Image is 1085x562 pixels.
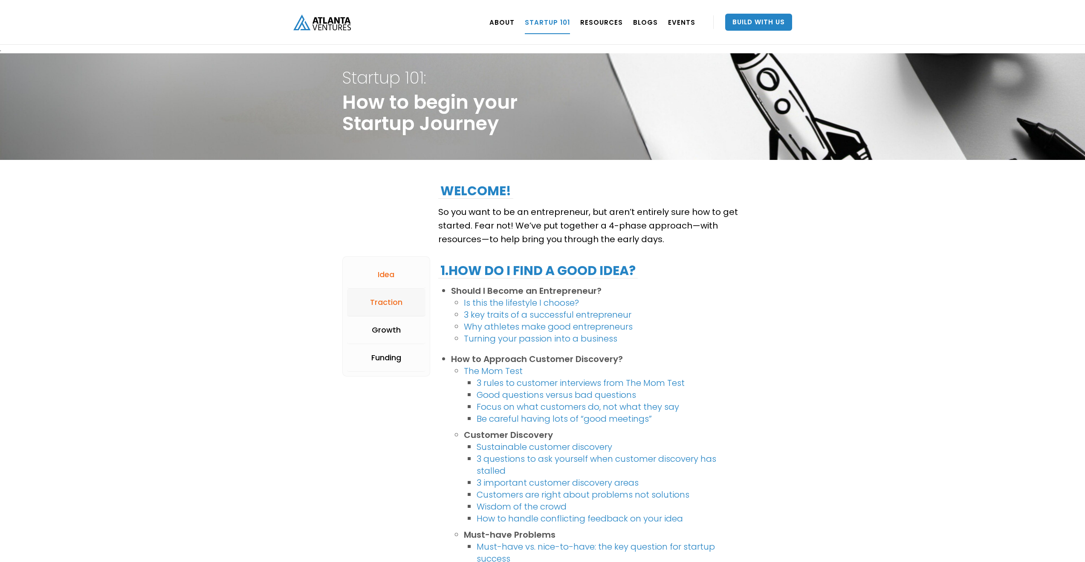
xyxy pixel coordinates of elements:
p: So you want to be an entrepreneur, but aren’t entirely sure how to get started. Fear not! We’ve p... [438,205,743,246]
a: BLOGS [633,10,658,34]
a: Why athletes make good entrepreneurs [464,321,633,333]
a: Startup 101 [525,10,570,34]
div: Traction [370,298,402,307]
h2: 1. [438,263,638,278]
div: Growth [372,326,401,334]
strong: Customer Discovery [464,429,553,441]
a: How to handle conflicting feedback on your idea [477,513,683,524]
a: Growth [347,316,426,344]
a: Is this the lifestyle I choose? [464,297,579,309]
a: Funding [347,344,426,372]
a: 3 key traits of a successful entrepreneur [464,309,631,321]
strong: How to Approach Customer Discovery? [451,353,623,365]
strong: Should I Become an Entrepreneur? [451,285,602,297]
a: Turning your passion into a business [464,333,617,345]
a: Idea [347,261,426,289]
strong: Startup 101: [342,66,426,90]
a: Good questions versus bad questions [477,389,636,401]
a: 3 important customer discovery areas [477,477,639,489]
a: EVENTS [668,10,695,34]
a: The Mom Test [464,365,523,377]
a: 3 rules to customer interviews from The Mom Test [477,377,685,389]
a: 3 questions to ask yourself when customer discovery has stalled [477,453,716,477]
a: ABOUT [489,10,515,34]
a: Wisdom of the crowd [477,501,567,513]
a: Build With Us [725,14,792,31]
strong: Must-have Problems [464,529,556,541]
a: Sustainable customer discovery [477,441,612,453]
a: Be careful having lots of “good meetings” [477,413,652,425]
a: Customers are right about problems not solutions [477,489,689,501]
a: Focus on what customers do, not what they say‍ [477,401,679,413]
div: Idea [378,270,394,279]
strong: How do I find a good idea? [448,261,636,280]
h1: How to begin your Startup Journey [342,64,518,150]
div: Funding [371,353,401,362]
a: Traction [347,289,426,316]
a: RESOURCES [580,10,623,34]
h2: Welcome! [438,183,513,199]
